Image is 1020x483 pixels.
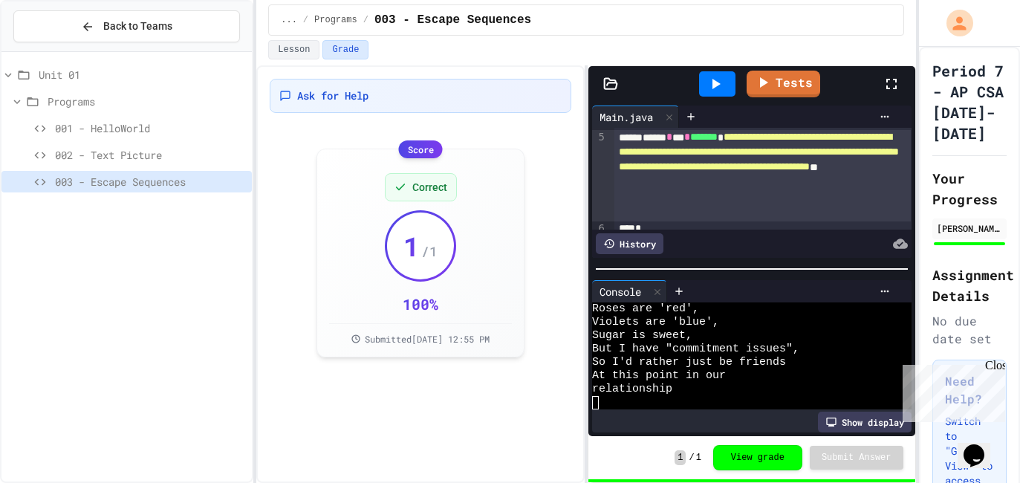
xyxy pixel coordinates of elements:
[675,450,686,465] span: 1
[696,452,701,464] span: 1
[592,284,649,299] div: Console
[596,233,663,254] div: History
[55,147,246,163] span: 002 - Text Picture
[268,40,319,59] button: Lesson
[592,130,607,221] div: 5
[932,312,1007,348] div: No due date set
[592,383,672,396] span: relationship
[297,88,368,103] span: Ask for Help
[937,221,1003,235] div: [PERSON_NAME]
[303,14,308,26] span: /
[403,231,420,261] span: 1
[747,71,820,97] a: Tests
[592,316,719,329] span: Violets are 'blue',
[592,329,692,343] span: Sugar is sweet,
[931,6,977,40] div: My Account
[399,140,443,158] div: Score
[932,60,1007,143] h1: Period 7 - AP CSA [DATE]-[DATE]
[607,117,614,129] span: Fold line
[314,14,357,26] span: Programs
[592,343,799,356] span: But I have "commitment issues",
[592,369,726,383] span: At this point in our
[374,11,531,29] span: 003 - Escape Sequences
[592,106,679,128] div: Main.java
[713,445,802,470] button: View grade
[103,19,172,34] span: Back to Teams
[592,302,699,316] span: Roses are 'red',
[363,14,368,26] span: /
[822,452,891,464] span: Submit Answer
[13,10,240,42] button: Back to Teams
[810,446,903,470] button: Submit Answer
[48,94,246,109] span: Programs
[281,14,297,26] span: ...
[932,265,1007,306] h2: Assignment Details
[39,67,246,82] span: Unit 01
[592,109,660,125] div: Main.java
[322,40,368,59] button: Grade
[932,168,1007,210] h2: Your Progress
[958,424,1005,468] iframe: chat widget
[592,356,786,369] span: So I'd rather just be friends
[55,120,246,136] span: 001 - HelloWorld
[897,359,1005,422] iframe: chat widget
[403,294,438,314] div: 100 %
[412,180,447,195] span: Correct
[689,452,694,464] span: /
[6,6,103,94] div: Chat with us now!Close
[421,241,438,262] span: / 1
[365,333,490,345] span: Submitted [DATE] 12:55 PM
[592,280,667,302] div: Console
[592,221,607,236] div: 6
[55,174,246,189] span: 003 - Escape Sequences
[818,412,912,432] div: Show display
